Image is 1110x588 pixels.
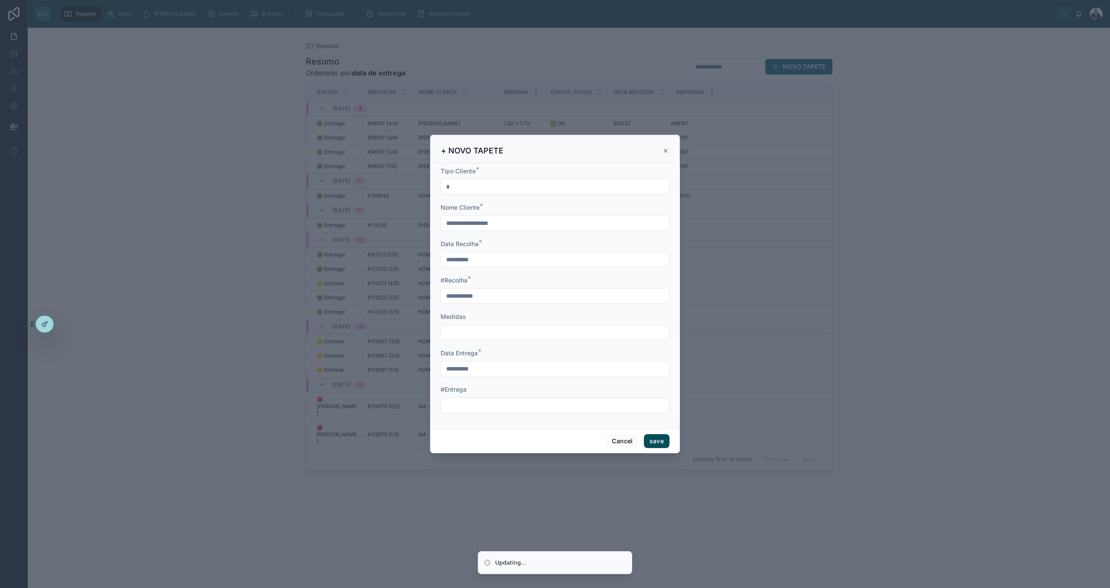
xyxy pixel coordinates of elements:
span: Nome Cliente [441,204,480,211]
span: Data Entrega [441,349,478,357]
span: #Recolha [441,276,467,284]
span: Medidas [441,313,466,320]
button: save [644,434,669,448]
span: Tipo Cliente [441,167,476,175]
button: Cancel [606,434,638,448]
span: #Entrega [441,386,467,393]
h3: + NOVO TAPETE [441,146,503,156]
span: Data Recolha [441,240,479,247]
div: Updating... [495,559,526,567]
